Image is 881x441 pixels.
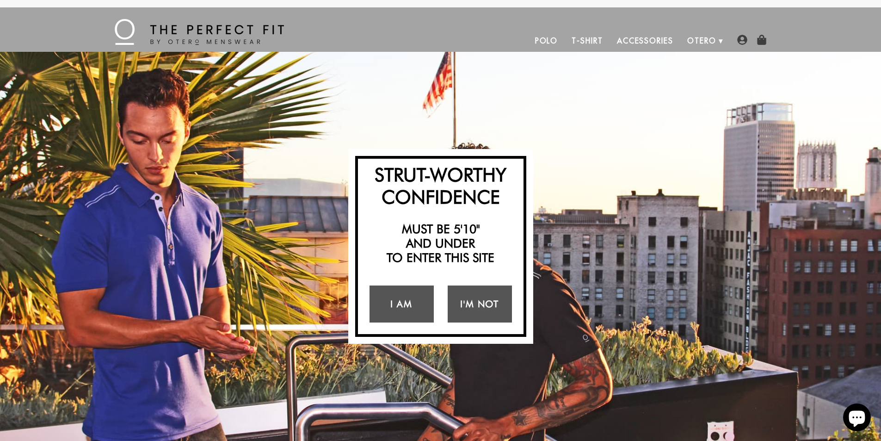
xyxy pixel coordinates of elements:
img: The Perfect Fit - by Otero Menswear - Logo [115,19,284,45]
a: Accessories [610,30,680,52]
h2: Strut-Worthy Confidence [363,163,519,208]
img: user-account-icon.png [737,35,747,45]
a: I'm Not [448,286,512,323]
h2: Must be 5'10" and under to enter this site [363,222,519,265]
a: Otero [680,30,723,52]
a: T-Shirt [565,30,610,52]
a: I Am [370,286,434,323]
img: shopping-bag-icon.png [757,35,767,45]
a: Polo [528,30,565,52]
inbox-online-store-chat: Shopify online store chat [840,404,874,434]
